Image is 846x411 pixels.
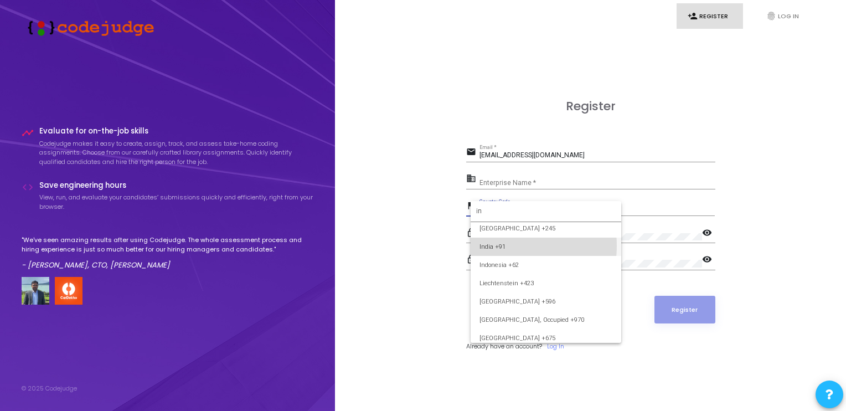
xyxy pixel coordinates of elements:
span: India +91 [479,238,612,256]
span: [GEOGRAPHIC_DATA] +675 [479,329,612,347]
span: Indonesia +62 [479,256,612,274]
span: [GEOGRAPHIC_DATA] +596 [479,292,612,311]
span: [GEOGRAPHIC_DATA] +245 [479,219,612,238]
span: [GEOGRAPHIC_DATA], Occupied +970 [479,311,612,329]
input: Search Country... [476,206,616,216]
span: Liechtenstein +423 [479,274,612,292]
